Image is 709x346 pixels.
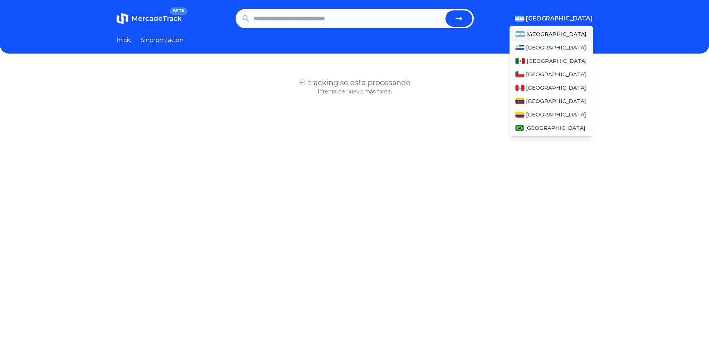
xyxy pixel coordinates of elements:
[515,71,524,77] img: Chile
[515,112,524,118] img: Colombia
[526,31,587,38] span: [GEOGRAPHIC_DATA]
[526,84,586,92] span: [GEOGRAPHIC_DATA]
[510,41,593,54] a: Uruguay[GEOGRAPHIC_DATA]
[515,31,525,37] img: Argentina
[116,88,593,95] p: Intenta de nuevo más tarde.
[510,81,593,94] a: Peru[GEOGRAPHIC_DATA]
[515,45,524,51] img: Uruguay
[510,108,593,121] a: Colombia[GEOGRAPHIC_DATA]
[116,13,128,25] img: MercadoTrack
[525,124,585,132] span: [GEOGRAPHIC_DATA]
[116,13,182,25] a: MercadoTrackBETA
[510,121,593,135] a: Brasil[GEOGRAPHIC_DATA]
[515,125,524,131] img: Brasil
[526,111,586,118] span: [GEOGRAPHIC_DATA]
[526,44,586,51] span: [GEOGRAPHIC_DATA]
[515,16,524,22] img: Argentina
[510,54,593,68] a: Mexico[GEOGRAPHIC_DATA]
[510,68,593,81] a: Chile[GEOGRAPHIC_DATA]
[526,71,586,78] span: [GEOGRAPHIC_DATA]
[510,28,593,41] a: Argentina[GEOGRAPHIC_DATA]
[515,98,524,104] img: Venezuela
[141,36,183,45] a: Sincronizacion
[515,14,593,23] button: [GEOGRAPHIC_DATA]
[515,58,525,64] img: Mexico
[527,57,587,65] span: [GEOGRAPHIC_DATA]
[510,94,593,108] a: Venezuela[GEOGRAPHIC_DATA]
[116,36,132,45] a: Inicio
[131,15,182,23] span: MercadoTrack
[116,77,593,88] h1: El tracking se esta procesando
[526,97,586,105] span: [GEOGRAPHIC_DATA]
[515,85,524,91] img: Peru
[526,14,593,23] span: [GEOGRAPHIC_DATA]
[170,7,187,15] span: BETA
